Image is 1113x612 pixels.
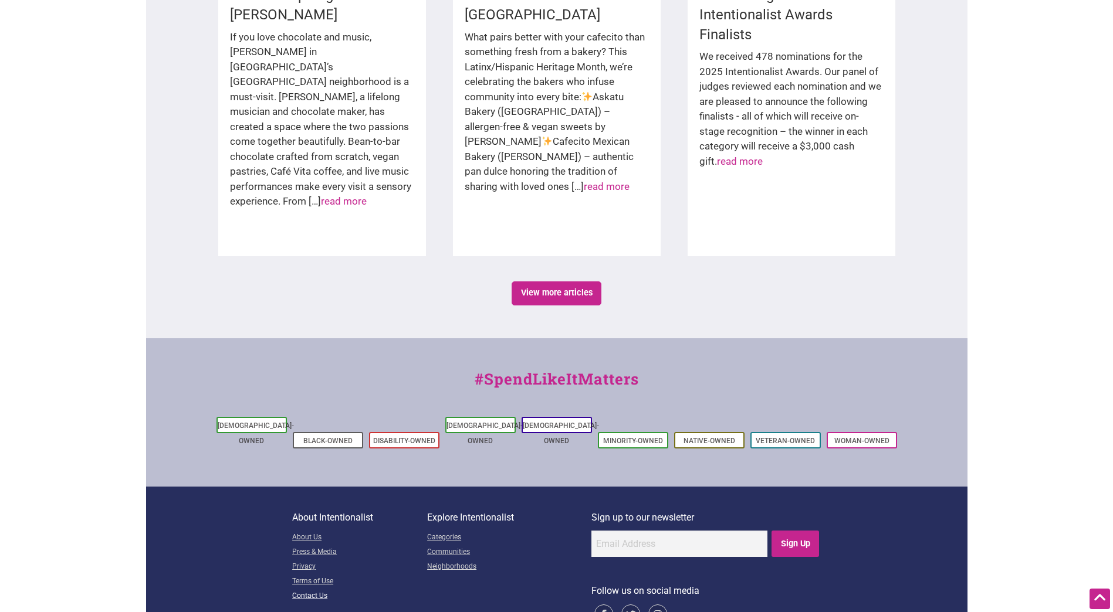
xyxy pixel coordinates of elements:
a: Veteran-Owned [756,437,815,445]
img: ✨ [542,136,552,146]
p: About Intentionalist [292,510,427,525]
a: Black-Owned [303,437,353,445]
a: Communities [427,545,591,560]
a: [DEMOGRAPHIC_DATA]-Owned [446,421,523,445]
a: Minority-Owned [603,437,663,445]
input: Sign Up [772,531,819,557]
a: read more [321,195,367,207]
div: If you love chocolate and music, [PERSON_NAME] in [GEOGRAPHIC_DATA]’s [GEOGRAPHIC_DATA] neighborh... [230,30,414,221]
p: Explore Intentionalist [427,510,591,525]
p: Follow us on social media [591,583,821,599]
a: [DEMOGRAPHIC_DATA]-Owned [218,421,294,445]
div: Scroll Back to Top [1090,589,1110,609]
a: Native-Owned [684,437,735,445]
a: Press & Media [292,545,427,560]
img: ✨ [582,91,592,101]
input: Email Address [591,531,767,557]
a: Woman-Owned [834,437,889,445]
a: Contact Us [292,589,427,604]
a: Categories [427,531,591,545]
a: About Us [292,531,427,545]
div: What pairs better with your cafecito than something fresh from a bakery? This Latinx/Hispanic Her... [465,30,649,206]
div: We received 478 nominations for the 2025 Intentionalist Awards. Our panel of judges reviewed each... [699,49,884,181]
a: read more [717,155,763,167]
div: #SpendLikeItMatters [146,368,967,402]
a: read more [584,181,630,192]
a: Disability-Owned [373,437,435,445]
p: Sign up to our newsletter [591,510,821,525]
a: Neighborhoods [427,560,591,574]
a: View more articles [512,281,601,305]
a: Terms of Use [292,574,427,589]
a: Privacy [292,560,427,574]
a: [DEMOGRAPHIC_DATA]-Owned [523,421,599,445]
